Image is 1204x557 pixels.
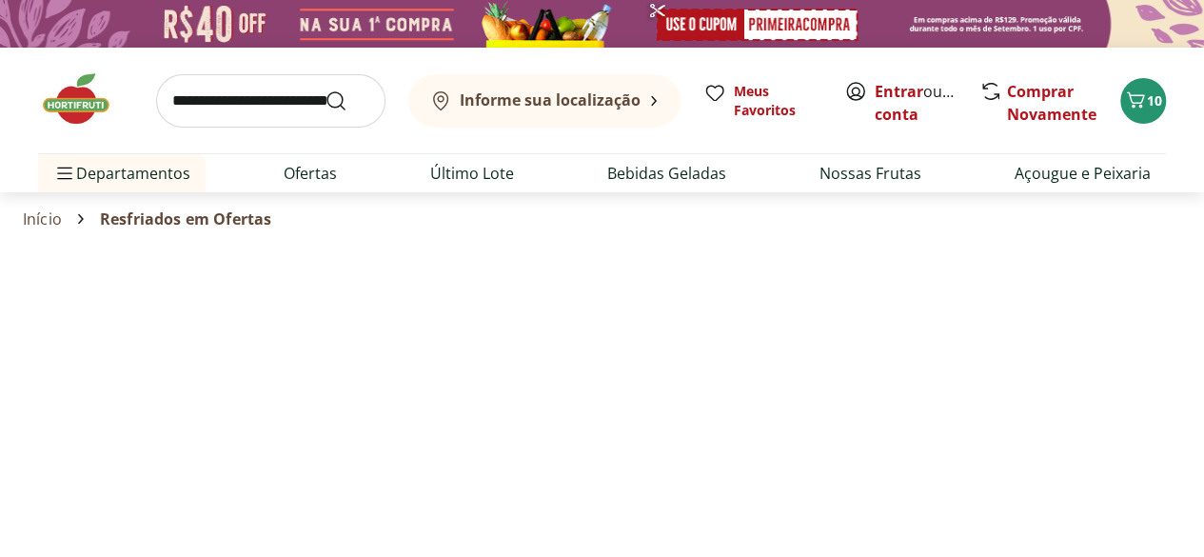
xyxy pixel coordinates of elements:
span: Resfriados em Ofertas [100,210,271,228]
button: Informe sua localização [408,74,681,128]
a: Bebidas Geladas [607,162,726,185]
a: Entrar [875,81,923,102]
b: Informe sua localização [460,90,641,110]
button: Submit Search [325,90,370,112]
a: Açougue e Peixaria [1015,162,1151,185]
a: Ofertas [284,162,337,185]
span: Meus Favoritos [734,82,821,120]
a: Comprar Novamente [1007,81,1096,125]
a: Início [23,210,62,228]
a: Último Lote [430,162,514,185]
a: Nossas Frutas [819,162,921,185]
span: Departamentos [53,150,190,196]
span: ou [875,80,959,126]
button: Carrinho [1120,78,1166,124]
a: Criar conta [875,81,979,125]
button: Menu [53,150,76,196]
img: Hortifruti [38,70,133,128]
a: Meus Favoritos [703,82,821,120]
input: search [156,74,385,128]
span: 10 [1147,91,1162,109]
